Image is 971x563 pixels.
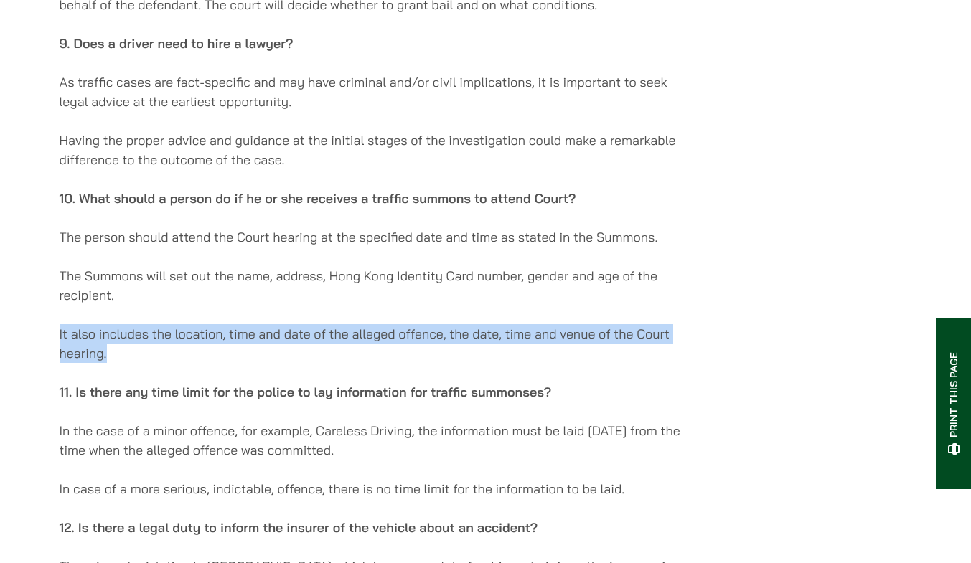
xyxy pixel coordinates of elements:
[60,324,699,363] p: It also includes the location, time and date of the alleged offence, the date, time and venue of ...
[60,384,552,400] strong: 11. Is there any time limit for the police to lay information for traffic summonses?
[60,131,699,169] p: Having the proper advice and guidance at the initial stages of the investigation could make a rem...
[60,519,538,536] strong: 12. Is there a legal duty to inform the insurer of the vehicle about an accident?
[60,421,699,460] p: In the case of a minor offence, for example, Careless Driving, the information must be laid [DATE...
[60,72,699,111] p: As traffic cases are fact-specific and may have criminal and/or civil implications, it is importa...
[60,35,294,52] strong: 9. Does a driver need to hire a lawyer?
[60,227,699,247] p: The person should attend the Court hearing at the specified date and time as stated in the Summons.
[60,479,699,498] p: In case of a more serious, indictable, offence, there is no time limit for the information to be ...
[60,266,699,305] p: The Summons will set out the name, address, Hong Kong Identity Card number, gender and age of the...
[60,190,576,207] strong: 10. What should a person do if he or she receives a traffic summons to attend Court?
